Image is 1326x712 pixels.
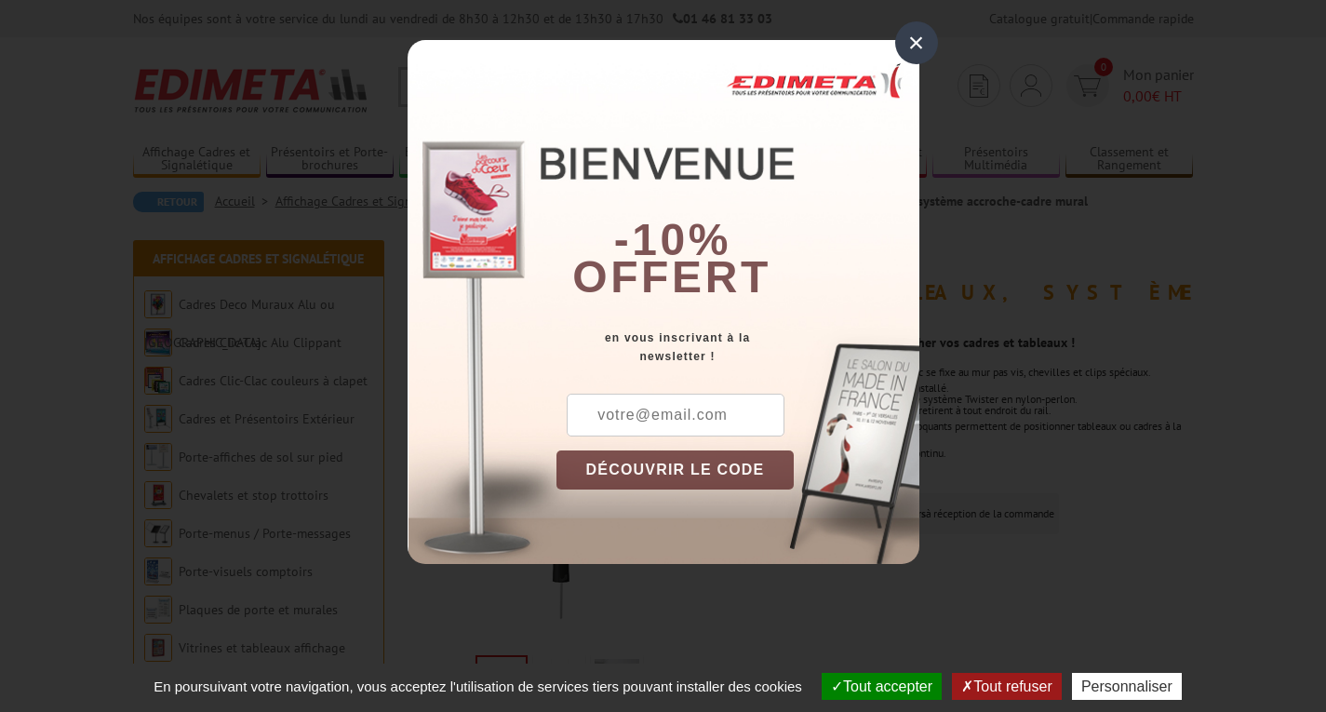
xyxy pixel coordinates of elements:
button: DÉCOUVRIR LE CODE [556,450,795,490]
span: En poursuivant votre navigation, vous acceptez l'utilisation de services tiers pouvant installer ... [144,678,811,694]
button: Tout accepter [822,673,942,700]
input: votre@email.com [567,394,784,437]
b: -10% [614,215,731,264]
div: × [895,21,938,64]
div: en vous inscrivant à la newsletter ! [556,329,919,366]
button: Tout refuser [952,673,1061,700]
button: Personnaliser (fenêtre modale) [1072,673,1182,700]
font: offert [572,252,771,302]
